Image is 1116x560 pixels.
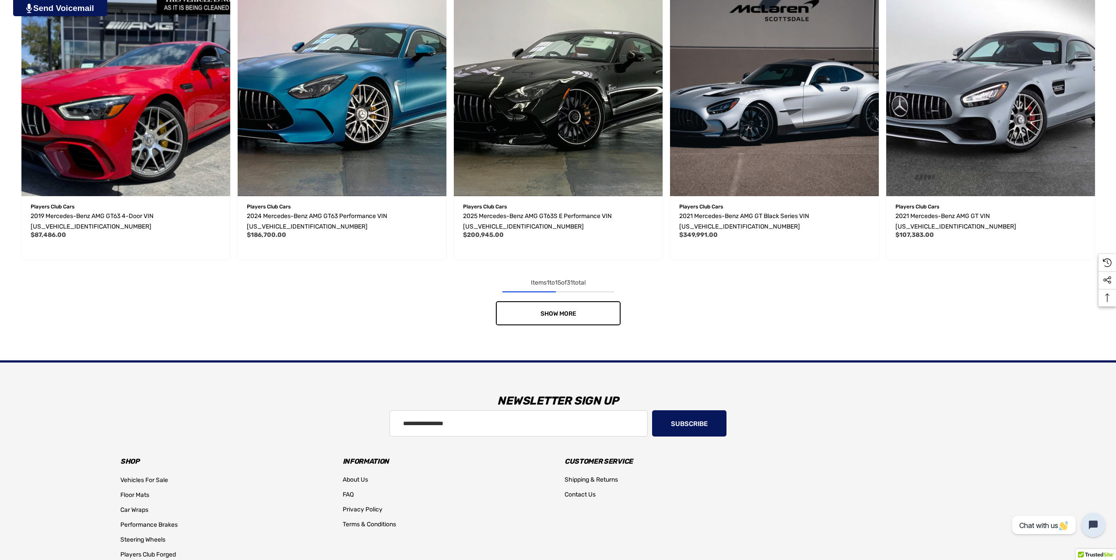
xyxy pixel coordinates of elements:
span: Players Club Forged [120,551,176,558]
span: Privacy Policy [343,506,383,513]
span: Performance Brakes [120,521,178,528]
h3: Shop [120,455,330,468]
a: Floor Mats [120,488,149,503]
span: 2025 Mercedes-Benz AMG GT63S E Performance VIN [US_VEHICLE_IDENTIFICATION_NUMBER] [463,212,612,230]
a: Steering Wheels [120,532,165,547]
div: Items to of total [18,278,1098,288]
a: Car Wraps [120,503,148,518]
span: Terms & Conditions [343,521,396,528]
p: Players Club Cars [679,201,870,212]
span: 15 [555,279,561,286]
span: Contact Us [565,491,596,498]
span: 1 [547,279,549,286]
h3: Customer Service [565,455,774,468]
nav: pagination [18,278,1098,325]
span: FAQ [343,491,354,498]
span: 2021 Mercedes-Benz AMG GT VIN [US_VEHICLE_IDENTIFICATION_NUMBER] [895,212,1016,230]
a: 2025 Mercedes-Benz AMG GT63S E Performance VIN W1KRJ8CB6SF005550,$200,945.00 [463,211,653,232]
span: Floor Mats [120,491,149,499]
a: 2021 Mercedes-Benz AMG GT VIN W1KYJ8CA5MA041801,$107,383.00 [895,211,1086,232]
a: Shipping & Returns [565,472,618,487]
p: Players Club Cars [31,201,221,212]
h3: Newsletter Sign Up [114,388,1002,414]
span: $87,486.00 [31,231,66,239]
span: Car Wraps [120,506,148,514]
a: 2021 Mercedes-Benz AMG GT Black Series VIN W1KYJ8BA9MA041804,$349,991.00 [679,211,870,232]
a: FAQ [343,487,354,502]
button: Subscribe [652,410,726,437]
span: 31 [567,279,573,286]
a: About Us [343,472,368,487]
p: Players Club Cars [463,201,653,212]
a: 2019 Mercedes-Benz AMG GT63 4-Door VIN WDD7X8JB5KA001446,$87,486.00 [31,211,221,232]
svg: Top [1098,293,1116,302]
a: Vehicles For Sale [120,473,168,488]
a: Performance Brakes [120,518,178,532]
span: 2021 Mercedes-Benz AMG GT Black Series VIN [US_VEHICLE_IDENTIFICATION_NUMBER] [679,212,809,230]
img: PjwhLS0gR2VuZXJhdG9yOiBHcmF2aXQuaW8gLS0+PHN2ZyB4bWxucz0iaHR0cDovL3d3dy53My5vcmcvMjAwMC9zdmciIHhtb... [26,4,32,13]
span: $349,991.00 [679,231,718,239]
span: Shipping & Returns [565,476,618,483]
span: About Us [343,476,368,483]
svg: Social Media [1103,276,1112,285]
a: Contact Us [565,487,596,502]
p: Players Club Cars [895,201,1086,212]
span: 2019 Mercedes-Benz AMG GT63 4-Door VIN [US_VEHICLE_IDENTIFICATION_NUMBER] [31,212,154,230]
span: 2024 Mercedes-Benz AMG GT63 Performance VIN [US_VEHICLE_IDENTIFICATION_NUMBER] [247,212,387,230]
p: Players Club Cars [247,201,437,212]
span: $186,700.00 [247,231,286,239]
span: $107,383.00 [895,231,934,239]
a: Terms & Conditions [343,517,396,532]
span: $200,945.00 [463,231,504,239]
svg: Recently Viewed [1103,258,1112,267]
h3: Information [343,455,552,468]
a: Show More [496,301,621,325]
a: Privacy Policy [343,502,383,517]
span: Steering Wheels [120,536,165,543]
span: Vehicles For Sale [120,476,168,484]
span: Show More [540,310,576,317]
a: 2024 Mercedes-Benz AMG GT63 Performance VIN W1KRJ7JB1RF001039,$186,700.00 [247,211,437,232]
